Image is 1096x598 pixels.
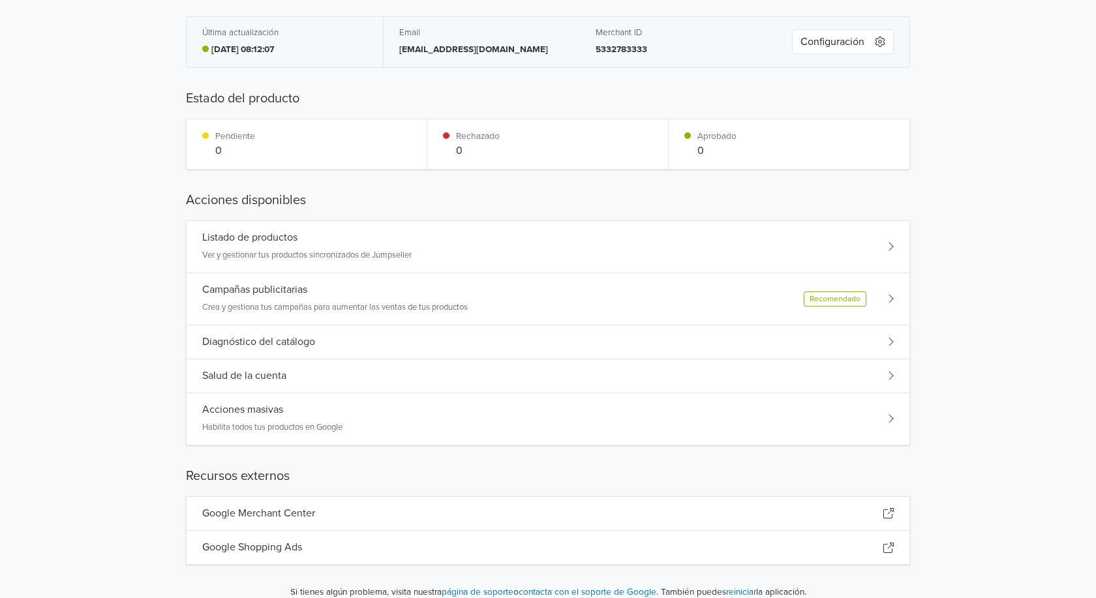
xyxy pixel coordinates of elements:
a: contacta con el soporte de Google [519,587,656,597]
h5: Google Merchant Center [202,507,315,520]
div: Rechazado0 [427,119,668,169]
h5: Diagnóstico del catálogo [202,336,315,348]
h5: Salud de la cuenta [202,370,286,382]
div: Campañas publicitariasCrea y gestiona tus campañas para aumentar las ventas de tus productosRecom... [187,273,909,325]
div: Google Shopping Ads [187,531,909,564]
div: Pendiente0 [187,119,427,169]
h5: Recursos externos [186,466,910,486]
h5: Listado de productos [202,232,297,244]
h5: Email [399,27,564,38]
div: Salud de la cuenta [187,359,909,393]
p: Aprobado [697,130,737,143]
a: página de soporte [442,587,513,597]
p: Rechazado [456,130,500,143]
p: [DATE] 08:12:07 [211,43,274,56]
p: 5332783333 [596,43,761,56]
a: reiniciar [726,587,756,597]
p: 0 [215,143,255,158]
h5: Campañas publicitarias [202,284,307,296]
p: Ver y gestionar tus productos sincronizados de Jumpseller [202,249,412,262]
p: Habilita todos tus productos en Google [202,421,342,434]
p: 0 [456,143,500,158]
h5: Google Shopping Ads [202,541,302,554]
div: Listado de productosVer y gestionar tus productos sincronizados de Jumpseller [187,221,909,273]
div: Acciones masivasHabilita todos tus productos en Google [187,393,909,445]
p: Crea y gestiona tus campañas para aumentar las ventas de tus productos [202,301,468,314]
p: 0 [697,143,737,158]
button: Configuración [792,29,894,54]
h5: Acciones masivas [202,404,283,416]
h5: Última actualización [202,27,279,38]
h5: Merchant ID [596,27,761,38]
p: [EMAIL_ADDRESS][DOMAIN_NAME] [399,43,564,56]
div: Aprobado0 [669,119,909,169]
p: Pendiente [215,130,255,143]
h5: Acciones disponibles [186,190,910,210]
h5: Estado del producto [186,89,910,108]
div: Google Merchant Center [187,497,909,531]
div: Recomendado [804,292,866,306]
div: Diagnóstico del catálogo [187,325,909,359]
